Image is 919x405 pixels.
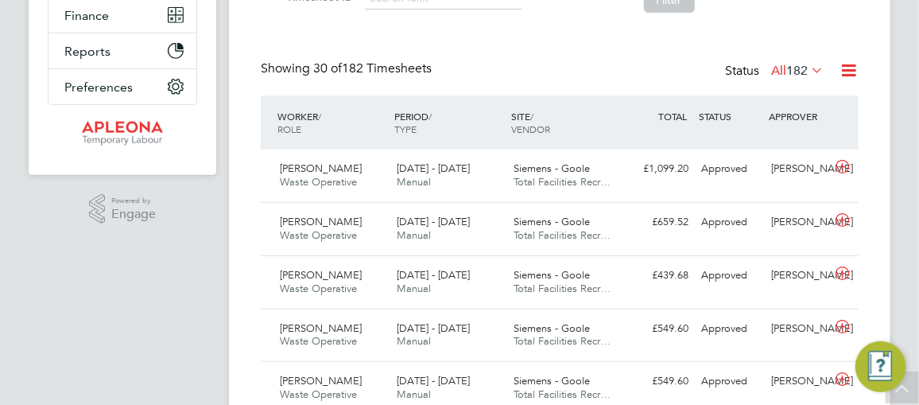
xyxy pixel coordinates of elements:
button: Engage Resource Center [855,341,906,392]
span: [PERSON_NAME] [280,374,362,387]
span: Total Facilities Recr… [514,282,611,295]
div: Approved [695,209,765,236]
span: [PERSON_NAME] [280,215,362,228]
span: [DATE] - [DATE] [397,215,470,228]
span: Siemens - Goole [514,374,590,387]
span: / [530,110,533,123]
span: Total Facilities Recr… [514,175,611,189]
span: Waste Operative [280,334,357,348]
div: Status [725,60,827,83]
span: Total Facilities Recr… [514,387,611,401]
div: Approved [695,263,765,289]
span: [DATE] - [DATE] [397,162,470,175]
span: Siemens - Goole [514,162,590,175]
div: £439.68 [625,263,695,289]
span: ROLE [277,123,301,135]
div: £549.60 [625,368,695,395]
div: Approved [695,156,765,182]
span: TOTAL [658,110,687,123]
div: APPROVER [765,102,835,130]
label: All [771,63,824,79]
span: [DATE] - [DATE] [397,374,470,387]
div: STATUS [695,102,765,130]
div: [PERSON_NAME] [765,368,835,395]
span: Waste Operative [280,175,357,189]
span: Powered by [111,194,156,208]
div: [PERSON_NAME] [765,316,835,342]
span: 182 Timesheets [313,60,432,76]
span: TYPE [394,123,417,135]
span: [PERSON_NAME] [280,268,362,282]
span: / [428,110,432,123]
span: [DATE] - [DATE] [397,268,470,282]
span: Manual [397,282,431,295]
div: £1,099.20 [625,156,695,182]
span: Manual [397,175,431,189]
a: Go to home page [48,121,197,146]
span: 30 of [313,60,342,76]
span: Finance [64,8,109,23]
span: Waste Operative [280,387,357,401]
span: Reports [64,44,111,59]
span: Engage [111,208,156,221]
a: Powered byEngage [89,194,157,224]
button: Reports [48,33,196,68]
span: Total Facilities Recr… [514,228,611,242]
span: [PERSON_NAME] [280,321,362,335]
span: Total Facilities Recr… [514,334,611,348]
span: [PERSON_NAME] [280,162,362,175]
span: / [318,110,321,123]
div: PERIOD [390,102,507,143]
span: Siemens - Goole [514,321,590,335]
span: 182 [786,63,808,79]
div: £659.52 [625,209,695,236]
span: Siemens - Goole [514,215,590,228]
span: Waste Operative [280,228,357,242]
img: apleona-logo-retina.png [82,121,163,146]
div: WORKER [273,102,390,143]
span: Manual [397,228,431,242]
div: £549.60 [625,316,695,342]
span: Preferences [64,80,133,95]
div: SITE [507,102,624,143]
div: [PERSON_NAME] [765,209,835,236]
div: Showing [261,60,435,77]
span: Manual [397,334,431,348]
span: [DATE] - [DATE] [397,321,470,335]
div: [PERSON_NAME] [765,156,835,182]
div: Approved [695,368,765,395]
span: Siemens - Goole [514,268,590,282]
button: Preferences [48,69,196,104]
span: Waste Operative [280,282,357,295]
div: Approved [695,316,765,342]
div: [PERSON_NAME] [765,263,835,289]
span: VENDOR [511,123,550,135]
span: Manual [397,387,431,401]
